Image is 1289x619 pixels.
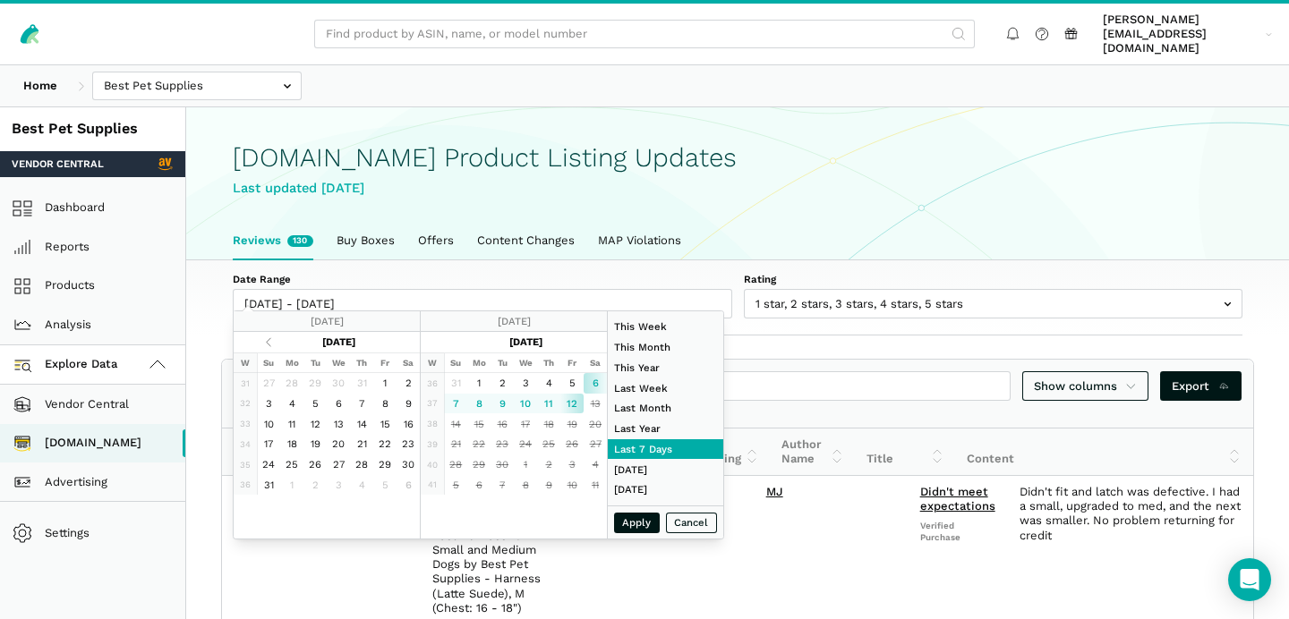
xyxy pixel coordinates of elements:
td: 10 [257,413,280,434]
span: [PERSON_NAME][EMAIL_ADDRESS][DOMAIN_NAME] [1103,13,1259,56]
a: Didn't meet expectations [920,485,995,513]
td: 5 [444,475,467,496]
td: 21 [444,434,467,454]
td: 1 [373,373,397,394]
td: 22 [373,434,397,454]
td: 12 [303,413,327,434]
td: 15 [467,413,491,434]
td: 40 [421,454,444,475]
td: 5 [303,394,327,414]
a: Offers [406,222,465,259]
a: Home [12,72,69,101]
th: Title: activate to sort column ascending [855,428,955,476]
a: MAP Violations [586,222,693,259]
td: 1 [514,454,537,475]
td: 3 [327,475,350,496]
td: 4 [584,454,607,475]
td: 13 [327,413,350,434]
td: 30 [491,454,514,475]
td: 20 [584,413,607,434]
span: Verified Purchase [920,520,996,543]
td: 36 [234,475,257,496]
td: 26 [560,434,584,454]
th: [DATE] [467,332,584,352]
td: 15 [373,413,397,434]
td: 30 [327,373,350,394]
td: 9 [397,394,420,414]
td: 41 [421,475,444,496]
th: Tu [491,352,514,373]
a: Export [1160,371,1242,401]
th: Su [257,352,280,373]
button: Cancel [666,513,718,533]
th: Rating: activate to sort column ascending [693,428,771,476]
td: 4 [350,475,373,496]
td: 16 [397,413,420,434]
li: This Month [608,337,723,358]
td: 39 [421,434,444,454]
a: Reviews130 [221,222,325,259]
td: 33 [234,413,257,434]
td: 7 [491,475,514,496]
td: 18 [280,434,303,454]
th: We [327,352,350,373]
li: Last 7 Days [608,439,723,460]
th: Date: activate to sort column ascending [222,428,315,476]
td: 27 [584,434,607,454]
td: 7 [350,394,373,414]
a: [PERSON_NAME][EMAIL_ADDRESS][DOMAIN_NAME] [1097,10,1278,59]
td: 28 [444,454,467,475]
th: Sa [584,352,607,373]
div: Didn't fit and latch was defective. I had a small, upgraded to med, and the next was smaller. No ... [1020,485,1242,543]
td: 3 [257,394,280,414]
td: 29 [373,454,397,475]
div: Last updated [DATE] [233,178,1242,199]
td: 6 [467,475,491,496]
td: 18 [537,413,560,434]
h1: [DOMAIN_NAME] Product Listing Updates [233,143,1242,173]
td: 2 [491,373,514,394]
td: 21 [350,434,373,454]
td: 26 [303,454,327,475]
td: 34 [234,434,257,454]
td: 31 [444,373,467,394]
td: 10 [514,394,537,414]
td: 2 [303,475,327,496]
td: 23 [397,434,420,454]
td: 22 [467,434,491,454]
td: 5 [373,475,397,496]
li: [DATE] [608,479,723,500]
th: Th [537,352,560,373]
td: 19 [303,434,327,454]
th: Tu [303,352,327,373]
th: Fr [373,352,397,373]
th: Sa [397,352,420,373]
td: 12 [560,394,584,414]
th: Th [350,352,373,373]
a: Show columns [1022,371,1149,401]
a: Content Changes [465,222,586,259]
td: 8 [514,475,537,496]
td: 28 [280,373,303,394]
th: W [421,352,444,373]
td: 38 [421,413,444,434]
td: 14 [350,413,373,434]
td: 8 [373,394,397,414]
input: 1 star, 2 stars, 3 stars, 4 stars, 5 stars [744,289,1243,318]
a: MJ [766,485,783,498]
li: Last Year [608,419,723,439]
li: This Year [608,358,723,378]
td: 20 [327,434,350,454]
td: 25 [280,454,303,475]
td: 4 [280,394,303,414]
td: 29 [303,373,327,394]
th: [DATE] [280,332,397,352]
td: 2 [397,373,420,394]
td: 14 [444,413,467,434]
td: 19 [560,413,584,434]
td: 31 [234,373,257,394]
td: 8 [467,394,491,414]
th: W [234,352,257,373]
td: 2 [537,454,560,475]
th: Su [444,352,467,373]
